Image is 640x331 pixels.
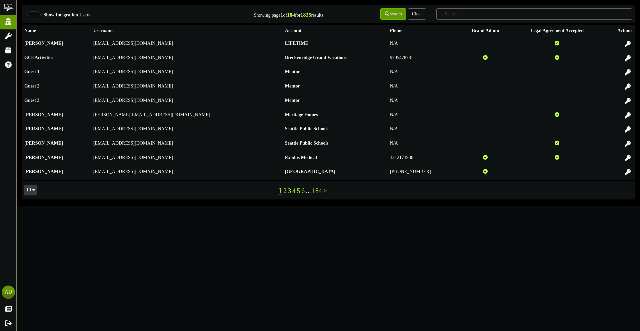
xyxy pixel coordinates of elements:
[22,66,91,80] th: Guest 1
[460,25,511,37] th: Brand Admin
[91,37,282,51] td: [EMAIL_ADDRESS][DOMAIN_NAME]
[387,66,460,80] td: N/A
[91,137,282,151] td: [EMAIL_ADDRESS][DOMAIN_NAME]
[91,166,282,180] td: [EMAIL_ADDRESS][DOMAIN_NAME]
[387,80,460,95] td: N/A
[288,187,291,194] a: 3
[280,12,283,18] strong: 1
[283,187,287,194] a: 2
[292,187,296,194] a: 4
[22,80,91,95] th: Guest 2
[282,51,387,66] th: Breckenridge Grand Vacations
[380,8,406,20] button: Search
[282,109,387,123] th: Meritage Homes
[282,37,387,51] th: LIFETIME
[511,25,603,37] th: Legal Agreement Accepted
[282,151,387,166] th: Exodus Medical
[91,109,282,123] td: [PERSON_NAME][EMAIL_ADDRESS][DOMAIN_NAME]
[22,51,91,66] th: GC8 Activities
[297,187,300,194] a: 5
[91,94,282,109] td: [EMAIL_ADDRESS][DOMAIN_NAME]
[282,94,387,109] th: Mentor
[323,187,327,194] a: >
[387,151,460,166] td: 3212173986
[408,8,426,20] button: Clear
[22,25,91,37] th: Name
[301,187,305,194] a: 6
[2,286,15,299] div: AD
[387,51,460,66] td: 9705478781
[287,12,295,18] strong: 184
[306,187,311,194] a: ...
[387,94,460,109] td: N/A
[300,12,311,18] strong: 1835
[91,66,282,80] td: [EMAIL_ADDRESS][DOMAIN_NAME]
[387,137,460,151] td: N/A
[22,166,91,180] th: [PERSON_NAME]
[22,94,91,109] th: Guest 3
[282,166,387,180] th: [GEOGRAPHIC_DATA]
[91,123,282,137] td: [EMAIL_ADDRESS][DOMAIN_NAME]
[282,123,387,137] th: Seattle Public Schools
[282,80,387,95] th: Mentor
[387,25,460,37] th: Phone
[387,37,460,51] td: N/A
[436,8,632,20] input: -- Search --
[91,80,282,95] td: [EMAIL_ADDRESS][DOMAIN_NAME]
[91,151,282,166] td: [EMAIL_ADDRESS][DOMAIN_NAME]
[22,109,91,123] th: [PERSON_NAME]
[91,25,282,37] th: Username
[22,137,91,151] th: [PERSON_NAME]
[91,51,282,66] td: [EMAIL_ADDRESS][DOMAIN_NAME]
[39,12,91,18] label: Show Integration Users
[603,25,635,37] th: Actions
[282,66,387,80] th: Mentor
[22,37,91,51] th: [PERSON_NAME]
[282,137,387,151] th: Seattle Public Schools
[282,25,387,37] th: Account
[22,123,91,137] th: [PERSON_NAME]
[22,151,91,166] th: [PERSON_NAME]
[312,187,322,194] a: 184
[278,186,282,195] a: 1
[24,185,37,195] button: 10
[387,123,460,137] td: N/A
[225,8,328,19] div: Showing page of for results
[387,166,460,180] td: [PHONE_NUMBER]
[387,109,460,123] td: N/A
